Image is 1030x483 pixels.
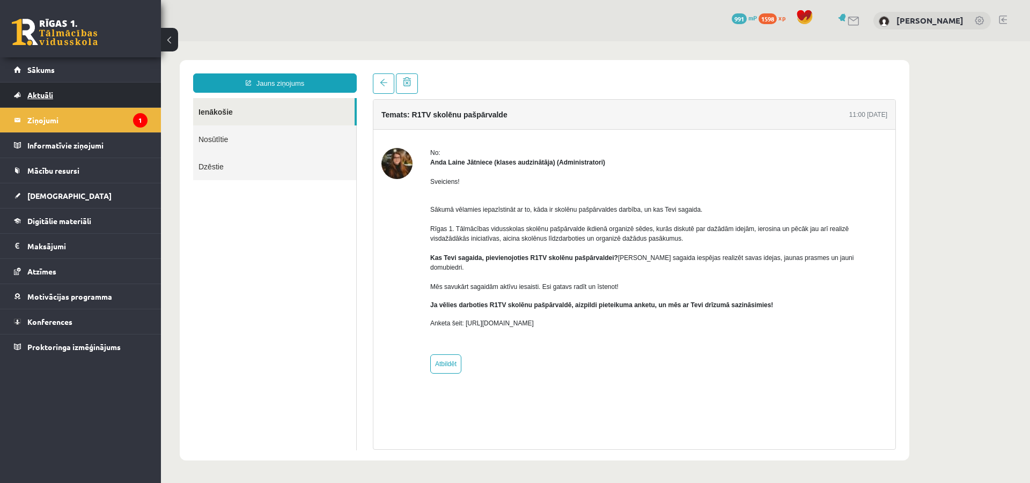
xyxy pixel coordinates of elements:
a: Konferences [14,309,148,334]
span: [DEMOGRAPHIC_DATA] [27,191,112,200]
legend: Ziņojumi [27,108,148,132]
div: No: [269,107,726,116]
a: Nosūtītie [32,84,195,112]
img: Samanta Ābele [879,16,889,27]
h4: Temats: R1TV skolēnu pašpārvalde [220,69,347,78]
a: Sākums [14,57,148,82]
a: Mācību resursi [14,158,148,183]
span: xp [778,13,785,22]
a: Proktoringa izmēģinājums [14,335,148,359]
a: 1598 xp [759,13,791,22]
a: Ziņojumi1 [14,108,148,132]
span: Motivācijas programma [27,292,112,301]
span: mP [748,13,757,22]
strong: Kas Tevi sagaida, pievienojoties R1TV skolēnu pašpārvaldei? [269,213,457,220]
a: Ienākošie [32,57,194,84]
a: [PERSON_NAME] [896,15,963,26]
strong: Anda Laine Jātniece (klases audzinātāja) (Administratori) [269,117,444,125]
p: Anketa šeit: [URL][DOMAIN_NAME] [269,277,726,287]
span: Atzīmes [27,266,56,276]
p: Sākumā vēlamies iepazīstināt ar to, kāda ir skolēnu pašpārvaldes darbība, un kas Tevi sagaida. Rī... [269,154,726,250]
span: Mācību resursi [27,166,79,175]
b: Ja vēlies darboties R1TV skolēnu pašpārvaldē, aizpildi pieteikuma anketu, un mēs ar Tevi drīzumā ... [269,260,612,267]
a: Aktuāli [14,83,148,107]
a: Informatīvie ziņojumi [14,133,148,158]
span: 991 [732,13,747,24]
a: Motivācijas programma [14,284,148,309]
img: Anda Laine Jātniece (klases audzinātāja) [220,107,252,138]
a: [DEMOGRAPHIC_DATA] [14,183,148,208]
div: 11:00 [DATE] [688,69,726,78]
a: Atzīmes [14,259,148,284]
a: Digitālie materiāli [14,209,148,233]
i: 1 [133,113,148,128]
p: Sveiciens! [269,136,726,145]
span: Aktuāli [27,90,53,100]
span: Konferences [27,317,72,326]
span: Sākums [27,65,55,75]
legend: Maksājumi [27,234,148,258]
a: Rīgas 1. Tālmācības vidusskola [12,19,98,46]
legend: Informatīvie ziņojumi [27,133,148,158]
a: Maksājumi [14,234,148,258]
span: Proktoringa izmēģinājums [27,342,121,352]
a: Jauns ziņojums [32,32,196,51]
a: Atbildēt [269,313,300,332]
span: 1598 [759,13,777,24]
span: Digitālie materiāli [27,216,91,226]
a: 991 mP [732,13,757,22]
a: Dzēstie [32,112,195,139]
